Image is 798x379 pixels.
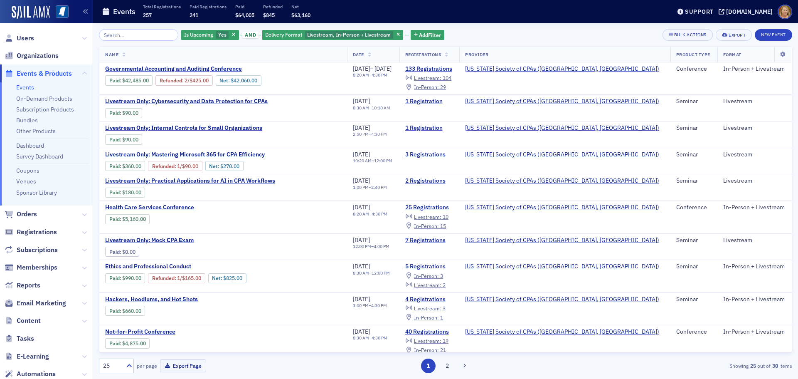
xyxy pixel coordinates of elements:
[148,273,205,283] div: Refunded: 5 - $99000
[105,328,245,336] a: Not-for-Profit Conference
[105,177,275,185] a: Livestream Only: Practical Applications for AI in CPA Workflows
[353,211,369,217] time: 8:20 AM
[353,151,370,158] span: [DATE]
[405,65,454,73] a: 133 Registrations
[109,249,120,255] a: Paid
[105,75,153,85] div: Paid: 150 - $4248500
[353,131,369,137] time: 2:50 PM
[137,362,157,369] label: per page
[109,308,120,314] a: Paid
[353,72,369,78] time: 8:20 AM
[674,32,707,37] div: Bulk Actions
[16,153,63,160] a: Survey Dashboard
[105,263,245,270] span: Ethics and Professional Conduct
[723,263,786,270] div: In-Person + Livestream
[5,281,40,290] a: Reports
[105,151,265,159] span: Livestream Only: Mastering Microsoft 365 for CPA Efficiency
[109,308,122,314] span: :
[122,216,146,222] span: $5,160.00
[405,223,446,229] a: In-Person: 15
[160,359,206,372] button: Export Page
[723,204,786,211] div: In-Person + Livestream
[676,328,712,336] div: Conference
[414,272,439,279] span: In-Person :
[663,29,713,41] button: Bulk Actions
[353,263,370,270] span: [DATE]
[414,213,441,220] span: Livestream :
[16,178,36,185] a: Venues
[405,75,451,82] a: Livestream: 104
[105,204,245,211] span: Health Care Services Conference
[152,163,177,169] span: :
[353,303,387,308] div: –
[219,77,231,84] span: Net :
[353,72,392,78] div: –
[109,189,122,196] span: :
[353,328,370,335] span: [DATE]
[216,75,261,85] div: Net: $4206000
[405,282,446,288] a: Livestream: 2
[465,177,659,185] span: Mississippi Society of CPAs (Ridgeland, MS)
[405,124,454,132] a: 1 Registration
[235,4,254,10] p: Paid
[465,237,659,244] span: Mississippi Society of CPAs (Ridgeland, MS)
[676,124,712,132] div: Seminar
[405,98,454,105] a: 1 Registration
[440,272,443,279] span: 3
[353,236,370,244] span: [DATE]
[353,65,370,72] span: [DATE]
[5,228,57,237] a: Registrations
[122,136,138,143] span: $90.00
[105,124,262,132] a: Livestream Only: Internal Controls for Small Organizations
[353,131,387,137] div: –
[723,328,786,336] div: In-Person + Livestream
[729,33,746,37] div: Export
[353,211,387,217] div: –
[109,249,122,255] span: :
[676,204,712,211] div: Conference
[17,352,49,361] span: E-Learning
[17,51,59,60] span: Organizations
[372,211,387,217] time: 4:30 PM
[465,296,659,303] a: [US_STATE] Society of CPAs ([GEOGRAPHIC_DATA], [GEOGRAPHIC_DATA])
[16,127,56,135] a: Other Products
[122,249,135,255] span: $0.00
[723,98,786,105] div: Livestream
[465,263,659,270] span: Mississippi Society of CPAs (Ridgeland, MS)
[726,8,773,15] div: [DOMAIN_NAME]
[235,12,254,18] span: $64,005
[353,270,390,276] div: –
[16,167,39,174] a: Coupons
[374,158,392,163] time: 12:00 PM
[12,6,50,19] img: SailAMX
[109,340,120,347] a: Paid
[465,237,659,244] a: [US_STATE] Society of CPAs ([GEOGRAPHIC_DATA], [GEOGRAPHIC_DATA])
[5,245,58,255] a: Subscriptions
[17,299,66,308] span: Email Marketing
[160,77,185,84] span: :
[353,185,387,190] div: –
[353,177,370,184] span: [DATE]
[405,328,454,336] a: 40 Registrations
[105,247,139,257] div: Paid: 7 - $0
[105,65,245,73] span: Governmental Accounting and Auditing Conference
[465,296,659,303] span: Mississippi Society of CPAs (Ridgeland, MS)
[109,136,122,143] span: :
[440,347,446,353] span: 21
[465,124,659,132] a: [US_STATE] Society of CPAs ([GEOGRAPHIC_DATA], [GEOGRAPHIC_DATA])
[105,65,323,73] a: Governmental Accounting and Auditing Conference
[353,105,390,111] div: –
[405,237,454,244] a: 7 Registrations
[723,177,786,185] div: Livestream
[265,31,302,38] span: Delivery Format
[374,243,389,249] time: 4:00 PM
[190,4,227,10] p: Paid Registrations
[676,237,712,244] div: Seminar
[676,263,712,270] div: Seminar
[465,98,659,105] span: Mississippi Society of CPAs (Ridgeland, MS)
[143,4,181,10] p: Total Registrations
[218,31,227,38] span: Yes
[371,131,387,137] time: 4:30 PM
